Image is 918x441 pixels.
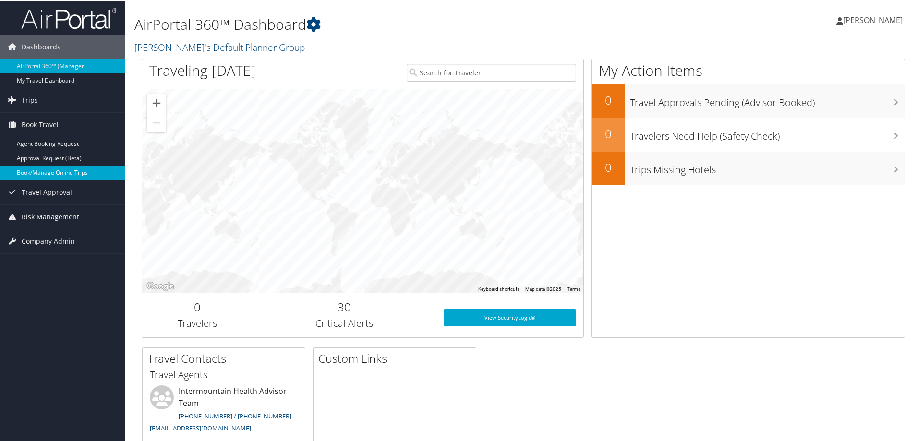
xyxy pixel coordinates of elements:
[147,349,305,366] h2: Travel Contacts
[149,60,256,80] h1: Traveling [DATE]
[836,5,912,34] a: [PERSON_NAME]
[149,298,245,314] h2: 0
[22,204,79,228] span: Risk Management
[150,367,298,381] h3: Travel Agents
[134,40,307,53] a: [PERSON_NAME]'s Default Planner Group
[592,158,625,175] h2: 0
[592,91,625,107] h2: 0
[145,279,176,292] a: Open this area in Google Maps (opens a new window)
[22,112,59,136] span: Book Travel
[318,349,476,366] h2: Custom Links
[150,423,251,431] a: [EMAIL_ADDRESS][DOMAIN_NAME]
[145,384,302,436] li: Intermountain Health Advisor Team
[592,125,625,141] h2: 0
[592,151,905,184] a: 0Trips Missing Hotels
[630,124,905,142] h3: Travelers Need Help (Safety Check)
[444,308,576,325] a: View SecurityLogic®
[630,90,905,108] h3: Travel Approvals Pending (Advisor Booked)
[22,228,75,252] span: Company Admin
[21,6,117,29] img: airportal-logo.png
[147,112,166,131] button: Zoom out
[149,316,245,329] h3: Travelers
[134,13,653,34] h1: AirPortal 360™ Dashboard
[407,63,576,81] input: Search for Traveler
[592,117,905,151] a: 0Travelers Need Help (Safety Check)
[630,157,905,176] h3: Trips Missing Hotels
[525,286,561,291] span: Map data ©2025
[478,285,519,292] button: Keyboard shortcuts
[22,34,60,58] span: Dashboards
[145,279,176,292] img: Google
[147,93,166,112] button: Zoom in
[843,14,903,24] span: [PERSON_NAME]
[22,87,38,111] span: Trips
[22,179,72,203] span: Travel Approval
[260,316,429,329] h3: Critical Alerts
[592,60,905,80] h1: My Action Items
[260,298,429,314] h2: 30
[179,411,291,419] a: [PHONE_NUMBER] / [PHONE_NUMBER]
[567,286,580,291] a: Terms (opens in new tab)
[592,83,905,117] a: 0Travel Approvals Pending (Advisor Booked)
